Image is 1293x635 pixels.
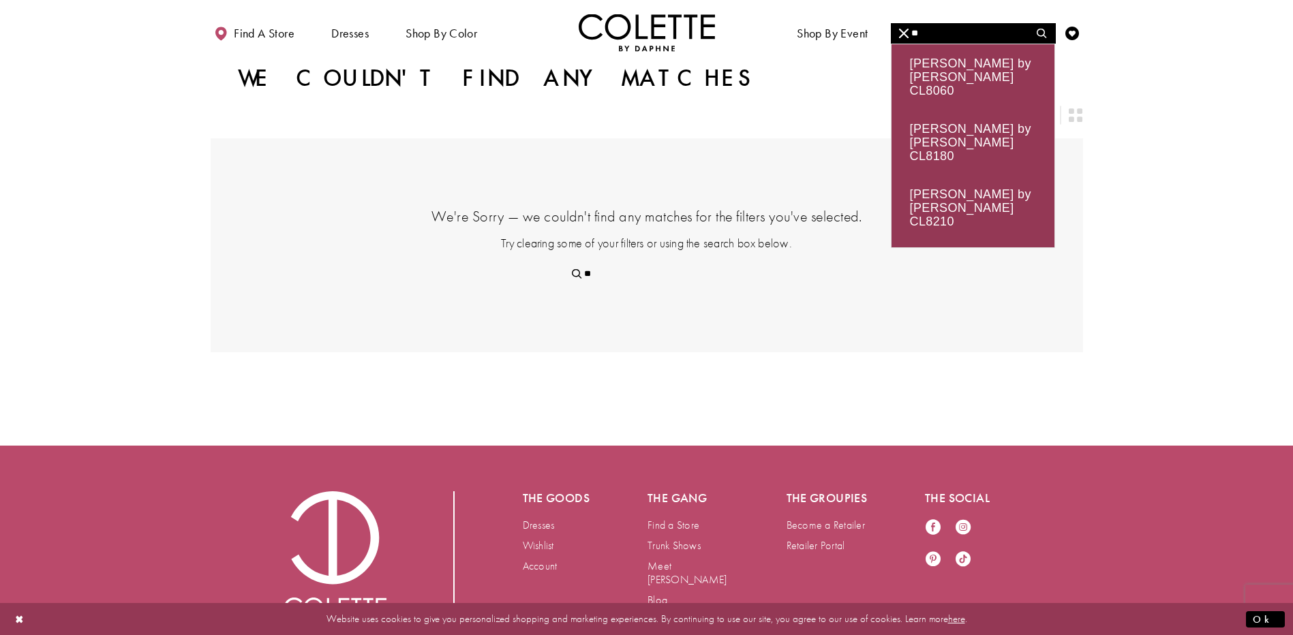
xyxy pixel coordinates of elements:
a: Visit our Instagram - Opens in new tab [955,518,971,537]
a: Blog [648,593,667,607]
button: Submit Search [564,264,590,284]
div: Search form [891,23,1056,44]
a: Visit our TikTok - Opens in new tab [955,551,971,569]
p: Website uses cookies to give you personalized shopping and marketing experiences. By continuing t... [98,610,1195,628]
span: Shop By Event [797,27,868,40]
button: Close Search [891,23,917,44]
h5: The goods [523,491,594,505]
h5: The groupies [787,491,871,505]
h1: We couldn't find any matches [238,65,757,92]
input: Search [564,264,729,284]
a: Visit Home Page [579,14,715,51]
a: Wishlist [523,538,554,553]
img: Colette by Daphne [579,14,715,51]
a: Toggle search [1032,14,1052,51]
a: Retailer Portal [787,538,845,553]
span: Dresses [328,14,372,51]
div: Layout Controls [202,100,1091,130]
a: Account [523,559,558,573]
a: here [948,612,965,625]
a: Meet the designer [902,14,1003,51]
img: Colette by Daphne [284,491,386,626]
span: Dresses [331,27,369,40]
a: Meet [PERSON_NAME] [648,559,727,587]
input: Search [891,23,1055,44]
h4: We're Sorry — we couldn't find any matches for the filters you've selected. [279,206,1015,226]
a: Visit our Facebook - Opens in new tab [925,518,941,537]
span: Switch layout to 2 columns [1069,108,1082,122]
a: Visit our Pinterest - Opens in new tab [925,551,941,569]
span: Shop by color [402,14,481,51]
a: Visit Colette by Daphne Homepage [284,491,386,626]
span: Shop By Event [793,14,871,51]
h5: The social [925,491,1009,505]
span: Find a store [234,27,294,40]
div: Search form [564,264,729,284]
div: [PERSON_NAME] by [PERSON_NAME] CL8060 [892,44,1054,110]
p: Try clearing some of your filters or using the search box below. [279,234,1015,251]
a: Check Wishlist [1062,14,1082,51]
ul: Follow us [918,512,992,576]
a: Find a store [211,14,298,51]
div: [PERSON_NAME] by [PERSON_NAME] CL8230 [892,241,1054,306]
h5: The gang [648,491,732,505]
span: Shop by color [406,27,477,40]
a: Dresses [523,518,555,532]
button: Close Dialog [8,607,31,631]
a: Find a Store [648,518,699,532]
div: [PERSON_NAME] by [PERSON_NAME] CL8210 [892,175,1054,241]
button: Submit Search [1029,23,1055,44]
a: Become a Retailer [787,518,865,532]
a: Trunk Shows [648,538,701,553]
div: [PERSON_NAME] by [PERSON_NAME] CL8180 [892,110,1054,175]
button: Submit Dialog [1246,610,1285,628]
